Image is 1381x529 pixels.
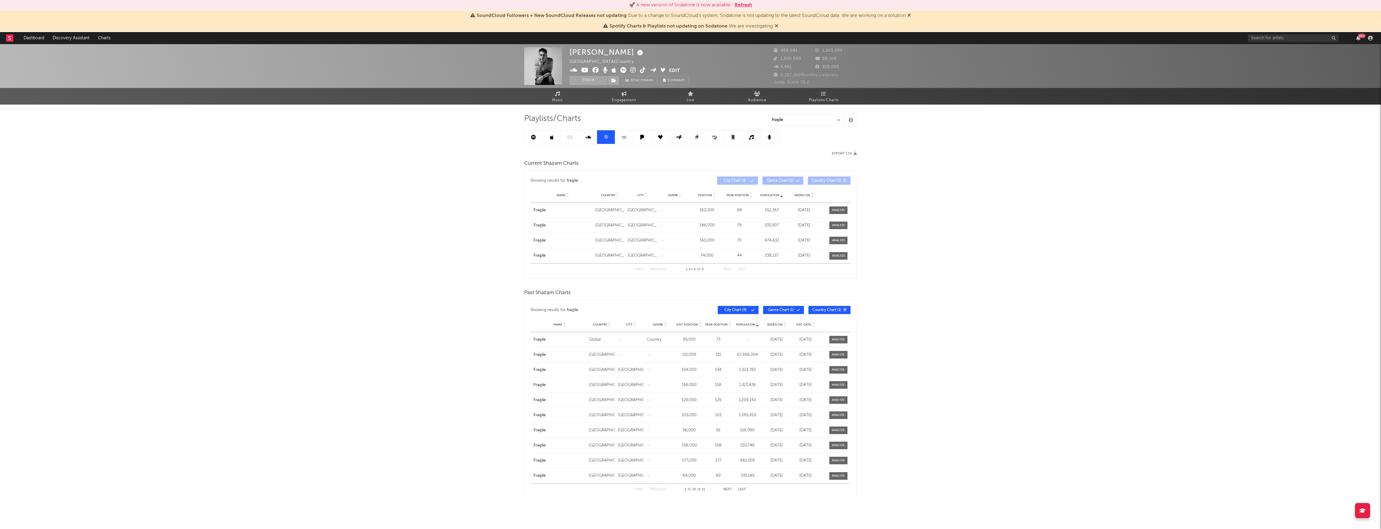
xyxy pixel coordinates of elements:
span: Exit Date [796,323,811,326]
a: Benchmark [622,76,657,85]
div: 67,886,004 [734,352,760,358]
span: 5,441 [774,65,792,69]
span: Peak Position [705,323,728,326]
div: fragile [567,177,578,184]
div: 106 / 200 [676,443,702,449]
span: Country Chart ( 0 ) [812,179,841,183]
a: Discovery Assistant [48,32,94,44]
div: fragile [567,307,578,314]
span: City Chart ( 4 ) [721,179,749,183]
a: Fragile [534,238,592,244]
div: [GEOGRAPHIC_DATA] [618,367,644,373]
span: : Due to a change to SoundCloud's system, Sodatone is not updating to the latest SoundCloud data.... [477,13,906,18]
span: 88,100 [815,57,837,61]
div: 70 [725,238,754,244]
div: 154 / 200 [676,367,702,373]
span: Position [698,193,712,197]
button: First [635,488,644,491]
button: Refresh [735,2,752,9]
span: Country Chart ( 1 ) [812,308,841,312]
div: [GEOGRAPHIC_DATA] [618,458,644,464]
div: [GEOGRAPHIC_DATA] [589,458,615,464]
div: 1,323,783 [734,367,760,373]
span: Exit Position [677,323,698,326]
span: to [687,488,691,491]
span: 810,000 [815,65,839,69]
div: [DATE] [793,458,819,464]
div: 510,746 [734,443,760,449]
span: 408,681 [774,49,798,53]
div: 🚀 A new version of Sodatone is now available. [629,2,732,9]
div: 44 [725,253,754,259]
span: Population [736,323,755,326]
div: Fragile [534,222,592,229]
span: Dismiss [775,24,778,29]
span: Jump Score: 79.2 [774,80,809,84]
button: Country Chart(1) [808,306,850,314]
div: 552,267 [757,207,786,213]
a: Fragile [534,352,586,358]
span: Past Shazam Charts [524,289,571,297]
input: Search for artists [1248,34,1339,42]
div: [GEOGRAPHIC_DATA] [618,443,644,449]
div: Country [647,337,673,343]
a: Fragile [534,473,586,479]
div: [GEOGRAPHIC_DATA] [618,473,644,479]
span: Benchmark [631,77,654,84]
div: 129 [705,397,731,403]
div: 68 [725,207,754,213]
div: 482,005 [734,458,760,464]
a: Fragile [534,427,586,433]
a: Fragile [534,397,586,403]
div: [GEOGRAPHIC_DATA] [595,207,625,213]
div: [DATE] [763,337,789,343]
span: Genre [653,323,663,326]
span: Name [557,193,566,197]
div: [DATE] [763,397,789,403]
div: [DATE] [789,253,819,259]
div: Fragile [534,458,586,464]
div: [DATE] [793,382,819,388]
div: 177 / 200 [676,458,702,464]
span: Live [687,97,694,104]
div: [DATE] [793,352,819,358]
button: Export CSV [832,152,857,155]
div: [GEOGRAPHIC_DATA] [589,412,615,418]
a: Audience [724,88,790,105]
div: 95 / 100 [676,337,702,343]
a: Fragile [534,443,586,449]
div: [GEOGRAPHIC_DATA] [618,397,644,403]
div: 146 / 200 [692,222,722,229]
div: 134 [705,367,731,373]
button: First [635,268,644,271]
div: [GEOGRAPHIC_DATA] [589,397,615,403]
div: [DATE] [793,337,819,343]
button: Previous [650,488,666,491]
div: [GEOGRAPHIC_DATA] [618,382,644,388]
button: Country Chart(0) [808,177,850,185]
div: [GEOGRAPHIC_DATA] [595,238,625,244]
div: 103 / 200 [676,412,702,418]
div: [GEOGRAPHIC_DATA] [595,253,625,259]
span: Peak Position [726,193,749,197]
button: Genre Chart(1) [763,306,804,314]
div: [GEOGRAPHIC_DATA] | Country [570,58,641,66]
input: Search Playlists/Charts [769,114,844,126]
div: 56 [705,427,731,433]
div: 69 [705,473,731,479]
div: [DATE] [793,367,819,373]
button: Summary [660,76,689,85]
div: 158 / 200 [676,382,702,388]
div: 99 + [1358,34,1366,38]
a: Fragile [534,367,586,373]
button: 99+ [1356,36,1360,41]
div: [GEOGRAPHIC_DATA] [589,443,615,449]
span: SoundCloud Followers + New SoundCloud Releases not updating [477,13,627,18]
div: 106 [705,443,731,449]
span: of [697,488,701,491]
